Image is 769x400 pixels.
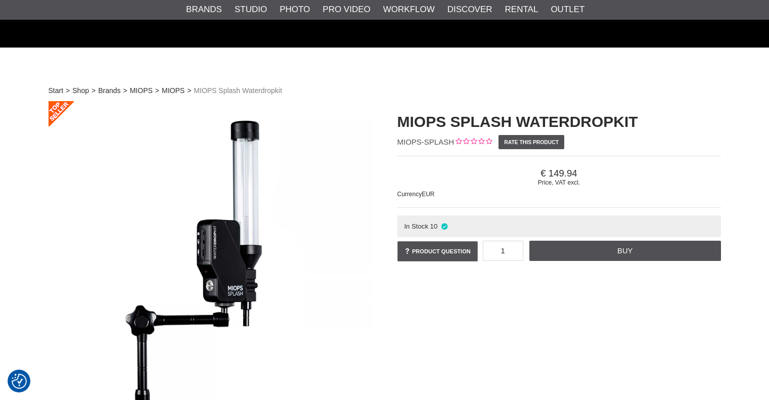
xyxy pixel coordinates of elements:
[397,168,721,179] span: 149.94
[12,374,27,389] img: Revisit consent button
[529,241,720,261] a: Buy
[397,241,478,261] a: Product question
[162,85,185,96] a: MIOPS
[397,138,455,146] span: MIOPS-SPLASH
[454,137,492,148] div: Customer rating: 0
[323,3,370,16] a: Pro Video
[235,3,267,16] a: Studio
[130,85,153,96] a: MIOPS
[383,3,435,16] a: Workflow
[194,85,282,96] span: MIOPS Splash Waterdropkit
[397,191,422,198] span: Currency
[72,85,89,96] a: Shop
[404,223,428,230] span: In Stock
[397,179,721,186] span: Price, VAT excl.
[440,223,448,230] i: In stock
[430,223,438,230] span: 10
[155,85,159,96] span: >
[422,191,434,198] span: EUR
[551,3,584,16] a: Outlet
[505,3,538,16] a: Rental
[447,3,492,16] a: Discover
[187,85,191,96] span: >
[186,3,222,16] a: Brands
[92,85,96,96] span: >
[397,111,721,132] h1: MIOPS Splash Waterdropkit
[499,135,565,149] a: Rate this product
[49,85,64,96] a: Start
[123,85,127,96] span: >
[12,372,27,390] button: Consent Preferences
[98,85,120,96] a: Brands
[66,85,70,96] span: >
[280,3,310,16] a: Photo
